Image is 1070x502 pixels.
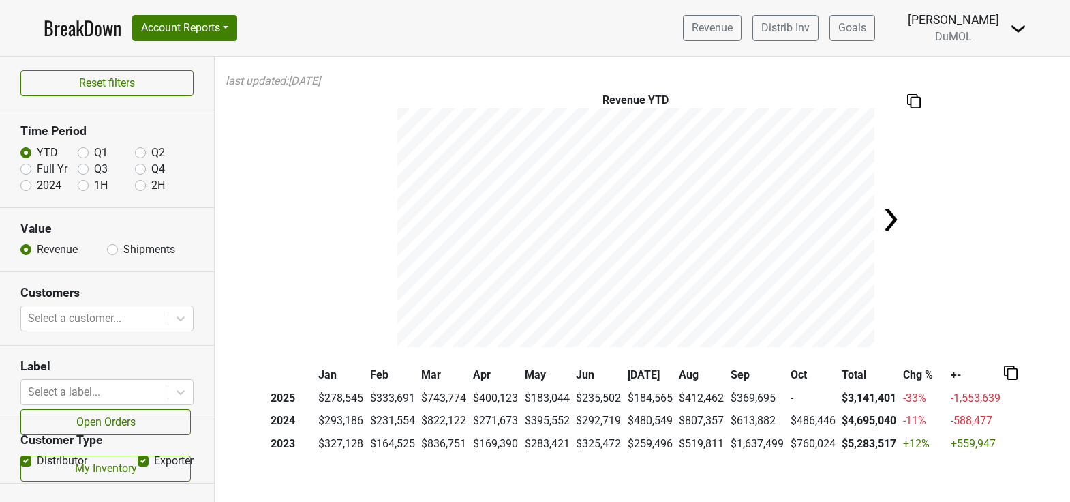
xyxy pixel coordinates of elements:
th: Feb [367,364,418,387]
a: Open Orders [20,409,191,435]
td: $292,719 [572,410,624,433]
td: -1,553,639 [947,387,1004,410]
th: Oct [787,364,839,387]
td: $231,554 [367,410,418,433]
td: $822,122 [418,410,470,433]
td: $333,691 [367,387,418,410]
label: Q3 [94,161,108,177]
td: $327,128 [315,432,367,456]
th: Apr [470,364,521,387]
h3: Customers [20,286,194,300]
th: Aug [676,364,728,387]
th: Jun [572,364,624,387]
em: last updated: [DATE] [226,74,320,87]
th: Jan [315,364,367,387]
label: 1H [94,177,108,194]
td: $293,186 [315,410,367,433]
td: -11 % [900,410,947,433]
h3: Time Period [20,124,194,138]
a: Distrib Inv [752,15,819,41]
td: $184,565 [624,387,676,410]
td: $836,751 [418,432,470,456]
td: $807,357 [676,410,728,433]
img: Copy to clipboard [907,94,921,108]
button: Account Reports [132,15,237,41]
th: $4,695,040 [838,410,900,433]
th: +- [947,364,1004,387]
div: Revenue YTD [397,92,874,108]
th: Sep [727,364,787,387]
label: Full Yr [37,161,67,177]
td: $760,024 [787,432,839,456]
td: $400,123 [470,387,521,410]
td: $480,549 [624,410,676,433]
th: $3,141,401 [838,387,900,410]
td: $395,552 [521,410,573,433]
td: $743,774 [418,387,470,410]
label: 2H [151,177,165,194]
th: Mar [418,364,470,387]
img: Arrow right [877,206,904,233]
th: Chg % [900,364,947,387]
h3: Label [20,359,194,374]
a: BreakDown [44,14,121,42]
a: Goals [829,15,875,41]
a: My Inventory [20,456,191,482]
td: +559,947 [947,432,1004,456]
td: $613,882 [727,410,787,433]
td: $169,390 [470,432,521,456]
th: May [521,364,573,387]
th: $5,283,517 [838,432,900,456]
th: 2024 [267,410,315,433]
label: Q2 [151,145,165,161]
label: YTD [37,145,58,161]
td: $259,496 [624,432,676,456]
td: $369,695 [727,387,787,410]
label: Distributor [37,453,87,469]
th: [DATE] [624,364,676,387]
label: Shipments [123,241,175,258]
img: Copy to clipboard [1004,366,1018,380]
div: [PERSON_NAME] [908,11,999,29]
td: $412,462 [676,387,728,410]
label: 2024 [37,177,61,194]
td: $183,044 [521,387,573,410]
td: -33 % [900,387,947,410]
td: $283,421 [521,432,573,456]
td: $164,525 [367,432,418,456]
td: $235,502 [572,387,624,410]
td: -588,477 [947,410,1004,433]
h3: Value [20,222,194,236]
img: Dropdown Menu [1010,20,1026,37]
td: - [787,387,839,410]
td: $1,637,499 [727,432,787,456]
label: Q4 [151,161,165,177]
td: $486,446 [787,410,839,433]
td: $325,472 [572,432,624,456]
th: Total [838,364,900,387]
th: 2023 [267,432,315,456]
label: Q1 [94,145,108,161]
td: $271,673 [470,410,521,433]
a: Revenue [683,15,742,41]
td: +12 % [900,432,947,456]
label: Revenue [37,241,78,258]
label: Exporter [154,453,194,469]
td: $278,545 [315,387,367,410]
th: 2025 [267,387,315,410]
button: Reset filters [20,70,194,96]
td: $519,811 [676,432,728,456]
span: DuMOL [935,30,972,43]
